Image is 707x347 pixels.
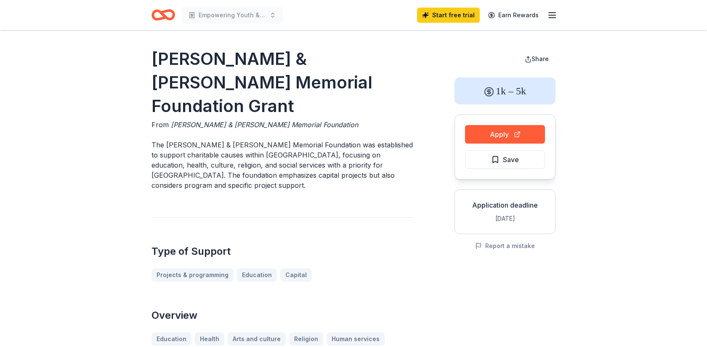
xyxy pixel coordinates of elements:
h2: Overview [151,309,414,322]
span: Share [532,55,549,62]
button: Share [518,51,555,67]
button: Save [465,150,545,169]
a: Start free trial [417,8,480,23]
div: From [151,120,414,130]
span: Empowering Youth & Women: Unlocking Entrepreneurship, Capital, and Innovation for Africa’s Econom... [199,10,266,20]
div: 1k – 5k [454,77,555,104]
button: Empowering Youth & Women: Unlocking Entrepreneurship, Capital, and Innovation for Africa’s Econom... [182,7,283,24]
span: [PERSON_NAME] & [PERSON_NAME] Memorial Foundation [171,120,358,129]
a: Projects & programming [151,268,234,282]
button: Report a mistake [475,241,535,251]
h1: [PERSON_NAME] & [PERSON_NAME] Memorial Foundation Grant [151,47,414,118]
a: Capital [280,268,312,282]
button: Apply [465,125,545,144]
a: Home [151,5,175,25]
span: Save [503,154,519,165]
a: Earn Rewards [483,8,544,23]
div: [DATE] [462,214,548,224]
a: Education [237,268,277,282]
h2: Type of Support [151,245,414,258]
div: Application deadline [462,200,548,210]
p: The [PERSON_NAME] & [PERSON_NAME] Memorial Foundation was established to support charitable cause... [151,140,414,190]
